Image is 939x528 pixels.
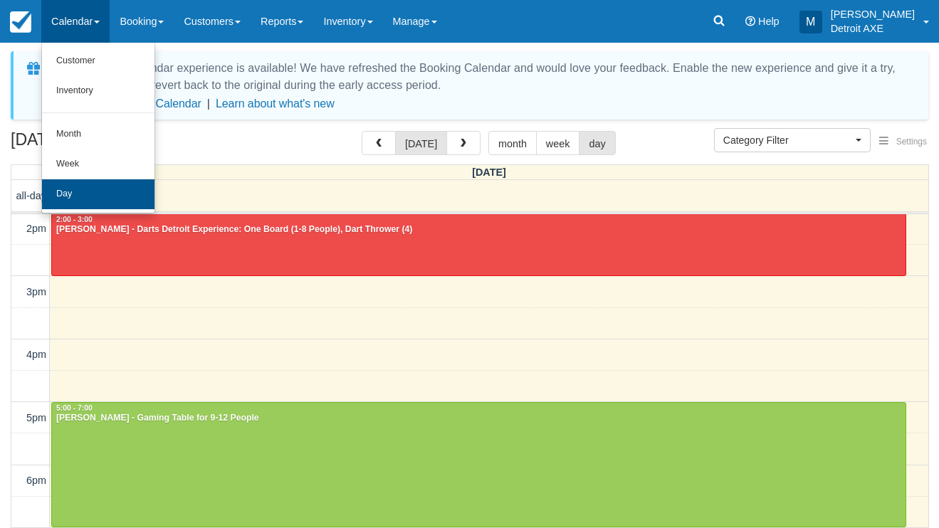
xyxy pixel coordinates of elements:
button: week [536,131,580,155]
button: Enable New Booking Calendar [48,97,201,111]
p: [PERSON_NAME] [831,7,915,21]
button: Settings [871,132,935,152]
button: [DATE] [395,131,447,155]
span: Category Filter [723,133,852,147]
img: checkfront-main-nav-mini-logo.png [10,11,31,33]
span: [DATE] [472,167,506,178]
span: 4pm [26,349,46,360]
span: Settings [896,137,927,147]
a: Month [42,120,154,149]
a: 5:00 - 7:00[PERSON_NAME] - Gaming Table for 9-12 People [51,402,906,528]
a: Day [42,179,154,209]
a: 2:00 - 3:00[PERSON_NAME] - Darts Detroit Experience: One Board (1-8 People), Dart Thrower (4) [51,213,906,276]
a: Learn about what's new [216,97,335,110]
span: 6pm [26,475,46,486]
div: M [799,11,822,33]
a: Week [42,149,154,179]
div: [PERSON_NAME] - Darts Detroit Experience: One Board (1-8 People), Dart Thrower (4) [56,224,902,236]
span: 5pm [26,412,46,423]
span: all-day [16,190,46,201]
span: | [207,97,210,110]
a: Customer [42,46,154,76]
span: 2:00 - 3:00 [56,216,93,223]
div: A new Booking Calendar experience is available! We have refreshed the Booking Calendar and would ... [48,60,911,94]
ul: Calendar [41,43,155,213]
p: Detroit AXE [831,21,915,36]
button: month [488,131,537,155]
h2: [DATE] [11,131,191,157]
span: 5:00 - 7:00 [56,404,93,412]
i: Help [745,16,755,26]
a: Inventory [42,76,154,106]
button: Category Filter [714,128,871,152]
span: Help [758,16,780,27]
span: 2pm [26,223,46,234]
span: 3pm [26,286,46,297]
button: day [579,131,615,155]
div: [PERSON_NAME] - Gaming Table for 9-12 People [56,413,902,424]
